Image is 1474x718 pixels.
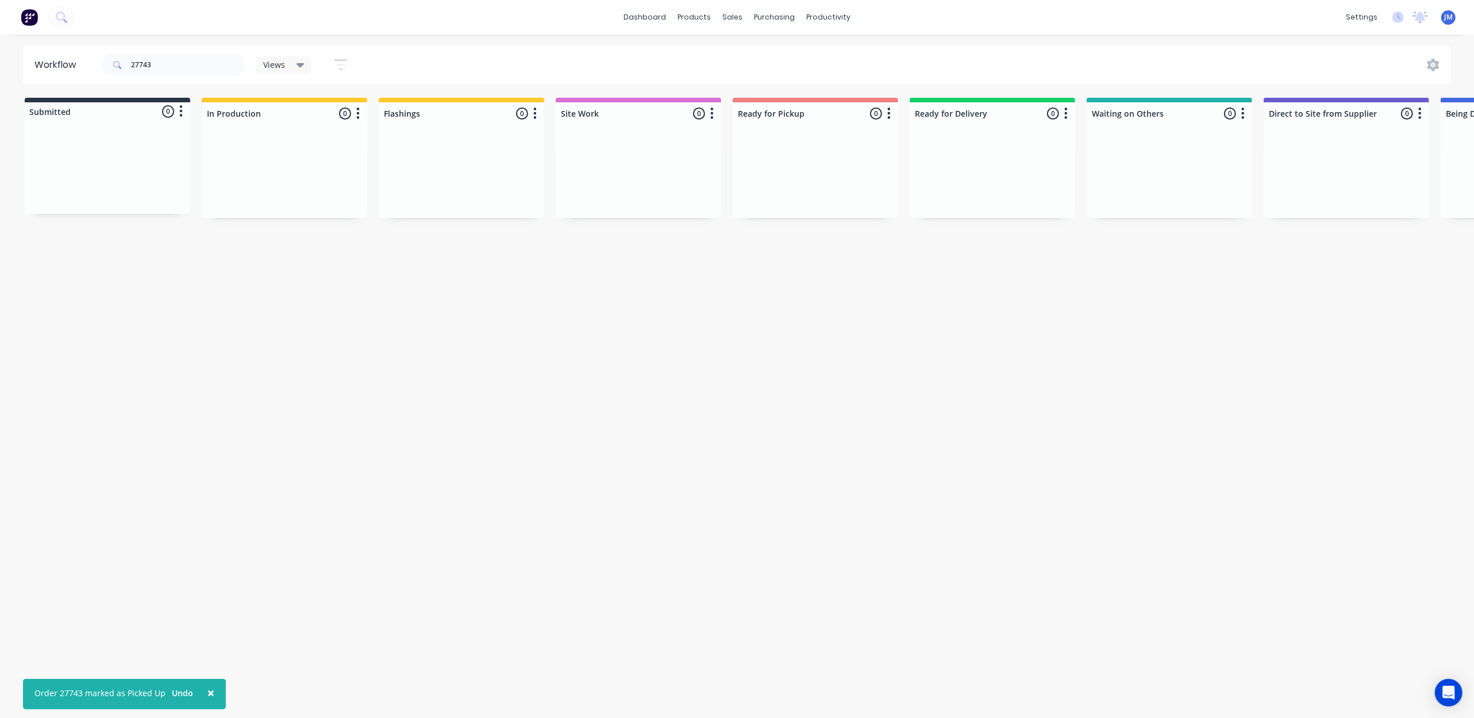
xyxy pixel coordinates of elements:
[1435,679,1463,707] div: Open Intercom Messenger
[21,9,38,26] img: Factory
[618,9,672,26] a: dashboard
[1340,9,1383,26] div: settings
[672,9,717,26] div: products
[1444,12,1453,22] span: JM
[263,59,285,71] span: Views
[166,685,199,702] button: Undo
[34,687,166,699] div: Order 27743 marked as Picked Up
[34,58,82,72] div: Workflow
[748,9,800,26] div: purchasing
[800,9,856,26] div: productivity
[131,53,245,76] input: Search for orders...
[207,685,214,701] span: ×
[717,9,748,26] div: sales
[196,679,226,707] button: Close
